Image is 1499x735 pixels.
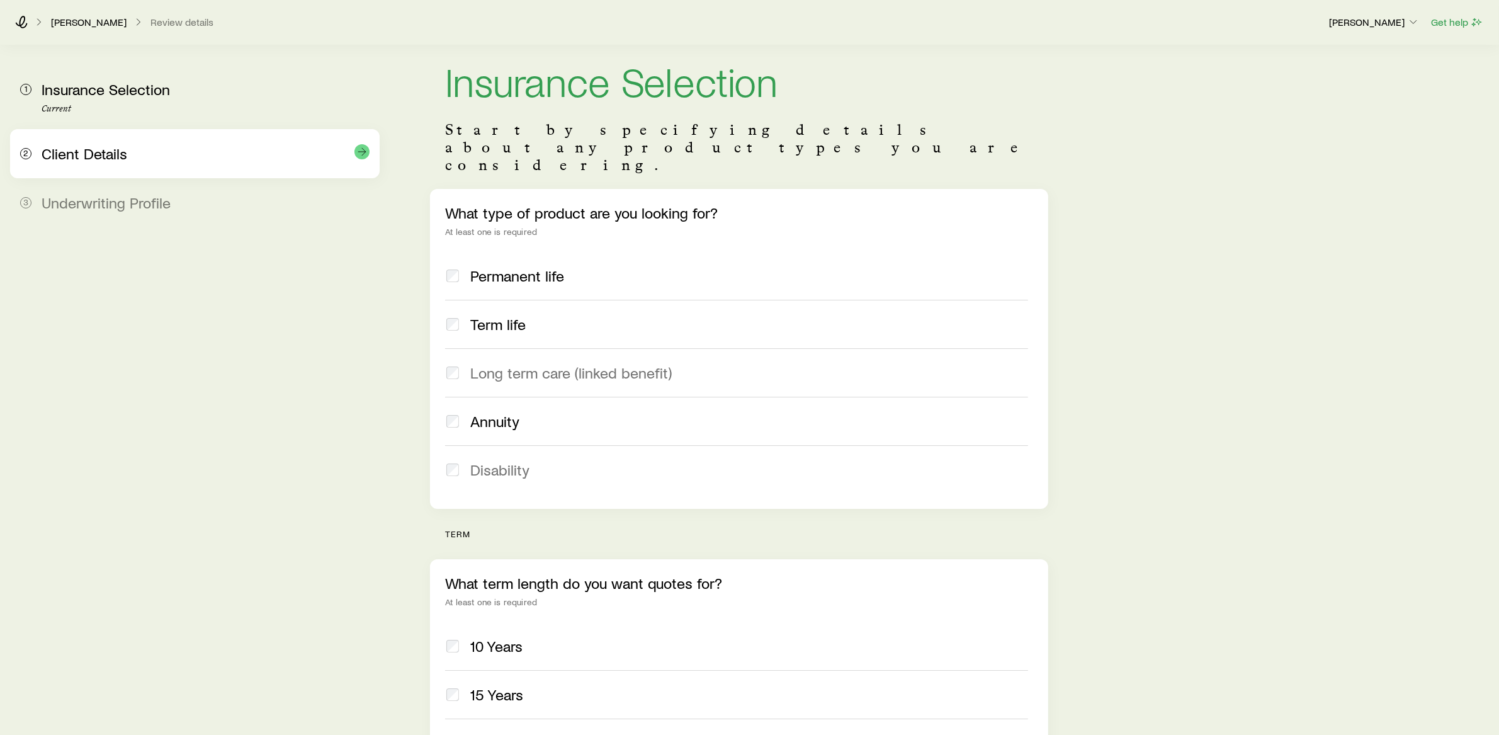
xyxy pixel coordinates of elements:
h1: Insurance Selection [445,60,1033,101]
span: 3 [20,197,31,208]
span: 1 [20,84,31,95]
a: [PERSON_NAME] [50,16,127,28]
input: Long term care (linked benefit) [446,367,459,379]
span: Client Details [42,144,127,162]
span: Disability [470,461,529,479]
input: 10 Years [446,640,459,652]
span: Annuity [470,413,519,430]
button: [PERSON_NAME] [1328,15,1420,30]
span: 10 Years [470,637,523,655]
span: Insurance Selection [42,80,170,98]
input: Disability [446,464,459,476]
div: At least one is required [445,597,1033,607]
span: Long term care (linked benefit) [470,364,672,382]
p: Current [42,104,370,114]
input: Permanent life [446,270,459,282]
button: Get help [1430,15,1484,30]
span: Term life [470,316,526,333]
span: 2 [20,148,31,159]
span: Underwriting Profile [42,193,171,212]
input: 15 Years [446,688,459,701]
p: Start by specifying details about any product types you are considering. [445,121,1033,174]
p: term [445,529,1048,539]
button: Review details [150,16,214,28]
p: What term length do you want quotes for? [445,574,1033,592]
div: At least one is required [445,227,1033,237]
span: Permanent life [470,267,564,285]
p: What type of product are you looking for? [445,204,1033,222]
span: 15 Years [470,686,523,704]
input: Annuity [446,415,459,428]
p: [PERSON_NAME] [1329,16,1420,28]
input: Term life [446,318,459,331]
